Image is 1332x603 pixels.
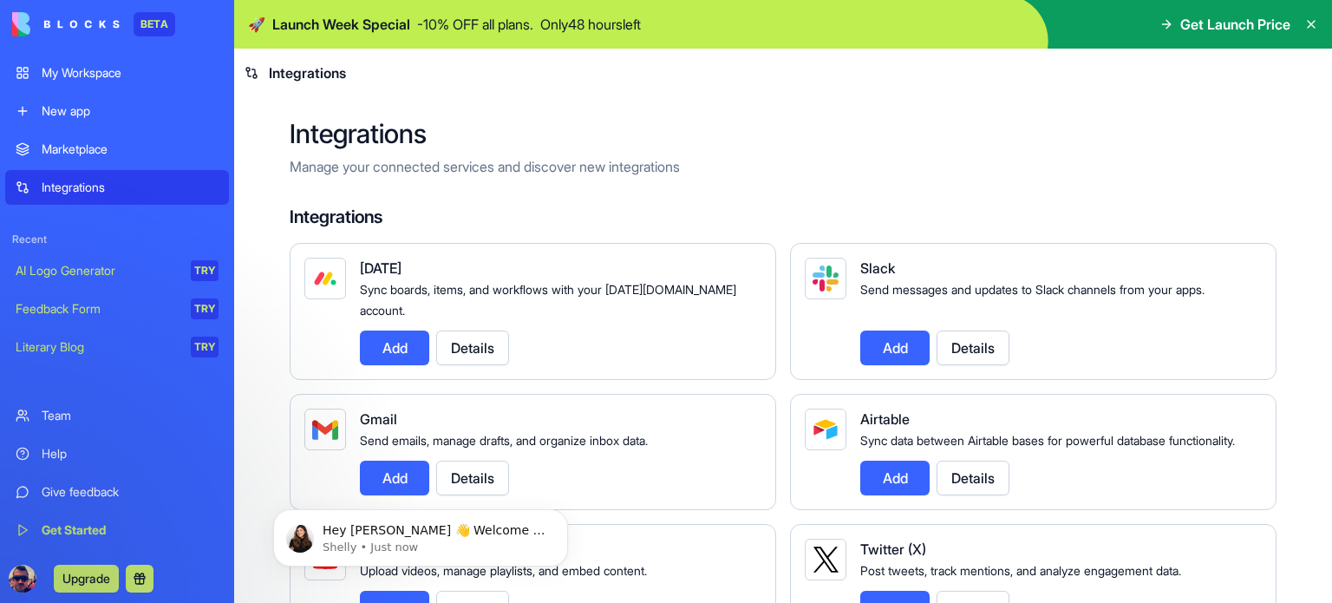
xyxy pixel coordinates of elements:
[5,330,229,364] a: Literary BlogTRY
[5,398,229,433] a: Team
[42,179,219,196] div: Integrations
[16,300,179,318] div: Feedback Form
[860,282,1205,297] span: Send messages and updates to Slack channels from your apps.
[42,102,219,120] div: New app
[860,433,1235,448] span: Sync data between Airtable bases for powerful database functionality.
[5,94,229,128] a: New app
[191,298,219,319] div: TRY
[247,473,594,594] iframe: Intercom notifications message
[290,156,1276,177] p: Manage your connected services and discover new integrations
[191,260,219,281] div: TRY
[5,513,229,547] a: Get Started
[12,12,175,36] a: BETA
[360,282,736,318] span: Sync boards, items, and workflows with your [DATE][DOMAIN_NAME] account.
[860,331,930,365] button: Add
[860,461,930,495] button: Add
[937,331,1009,365] button: Details
[12,12,120,36] img: logo
[5,132,229,167] a: Marketplace
[417,14,533,35] p: - 10 % OFF all plans.
[290,205,1276,229] h4: Integrations
[5,170,229,205] a: Integrations
[360,259,402,277] span: [DATE]
[1180,14,1290,35] span: Get Launch Price
[16,262,179,279] div: AI Logo Generator
[360,433,648,448] span: Send emails, manage drafts, and organize inbox data.
[42,483,219,501] div: Give feedback
[5,253,229,288] a: AI Logo GeneratorTRY
[16,338,179,356] div: Literary Blog
[937,461,1009,495] button: Details
[272,14,410,35] span: Launch Week Special
[436,461,509,495] button: Details
[860,541,926,558] span: Twitter (X)
[5,475,229,509] a: Give feedback
[269,62,346,83] span: Integrations
[42,521,219,539] div: Get Started
[436,331,509,365] button: Details
[5,292,229,326] a: Feedback FormTRY
[860,259,895,277] span: Slack
[5,56,229,90] a: My Workspace
[9,565,36,593] img: ACg8ocIlardgOaWwGHfO21vma6iNRdiwWvinhlb8Ahbqq6O7CvEigU_J_w=s96-c
[360,461,429,495] button: Add
[54,565,119,593] button: Upgrade
[860,410,910,428] span: Airtable
[42,445,219,462] div: Help
[360,410,397,428] span: Gmail
[134,12,175,36] div: BETA
[42,407,219,424] div: Team
[290,118,1276,149] h2: Integrations
[248,14,265,35] span: 🚀
[5,436,229,471] a: Help
[42,141,219,158] div: Marketplace
[540,14,641,35] p: Only 48 hours left
[42,64,219,82] div: My Workspace
[360,331,429,365] button: Add
[5,233,229,246] span: Recent
[860,563,1181,578] span: Post tweets, track mentions, and analyze engagement data.
[191,337,219,357] div: TRY
[54,569,119,587] a: Upgrade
